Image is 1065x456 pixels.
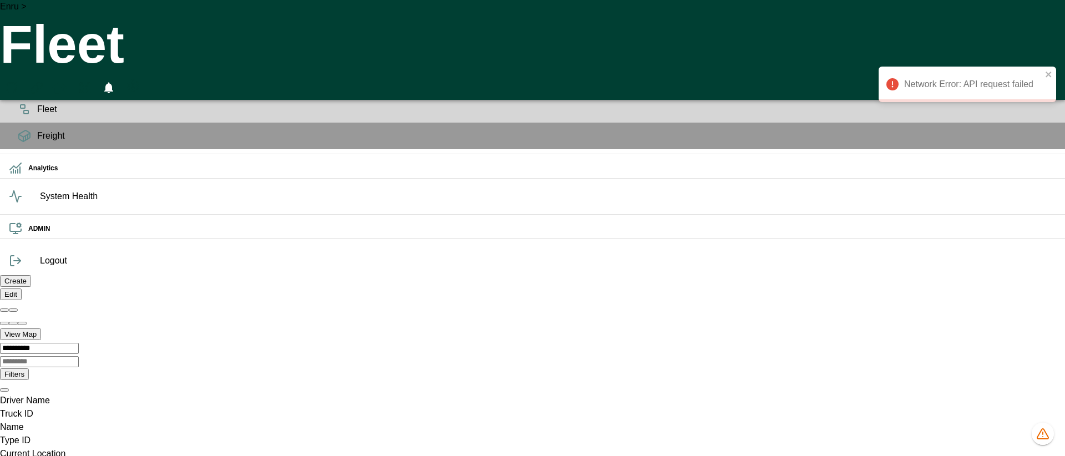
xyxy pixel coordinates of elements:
[27,75,47,100] button: Manual Assignment
[9,322,18,325] button: Zoom out
[40,254,1056,267] span: Logout
[37,129,1056,143] span: Freight
[1045,70,1053,80] button: close
[37,103,1056,116] span: Fleet
[28,224,1056,234] h6: ADMIN
[75,75,94,100] button: Fullscreen
[879,67,1056,102] div: Network Error: API request failed
[1032,423,1054,445] button: 888 data issues
[28,163,1056,174] h6: Analytics
[4,290,17,298] label: Edit
[18,322,27,325] button: Zoom to fit
[51,75,71,100] button: HomeTime Editor
[9,308,18,312] button: Collapse all
[40,190,1056,203] span: System Health
[4,330,37,338] label: View Map
[126,79,140,92] svg: Preferences
[4,277,27,285] label: Create
[4,370,24,378] label: Filters
[123,75,143,95] button: Preferences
